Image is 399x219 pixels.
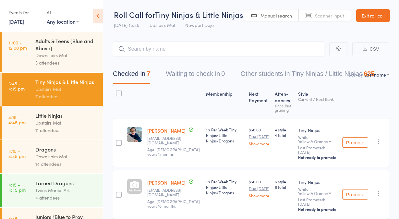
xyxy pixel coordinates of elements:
[221,70,225,77] div: 0
[35,85,97,93] div: Upstairs Mat
[206,179,244,195] div: 1 x Per Week Tiny Ninjas/Little Ninjas/Dragons
[147,188,201,197] small: bridgeybrennan@gmail.com
[2,140,103,173] a: 4:15 -4:45 pmDragonsDownstairs Mat14 attendees
[298,127,337,133] div: Tiny Ninjas
[249,193,270,198] a: Show more
[8,7,40,18] div: Events for
[147,199,200,209] span: Age: [DEMOGRAPHIC_DATA] years 10 months
[114,9,155,20] span: Roll Call for
[298,155,337,160] div: Not ready to promote
[249,134,270,139] small: Due [DATE]
[275,184,293,190] span: 6 total
[260,12,292,19] span: Manual search
[298,207,337,212] div: Not ready to promote
[275,103,293,112] div: since last grading
[35,78,97,85] div: Tiny Ninjas & Little Ninjas
[35,160,97,168] div: 14 attendees
[35,59,97,67] div: 3 attendees
[298,197,337,207] small: Last Promoted: [DATE]
[356,9,390,22] a: Exit roll call
[315,12,344,19] span: Scanner input
[35,153,97,160] div: Downstairs Mat
[275,127,293,132] span: 4 style
[35,119,97,127] div: Upstairs Mat
[8,115,26,125] time: 4:15 - 4:45 pm
[2,106,103,140] a: 4:15 -4:45 pmLittle NinjasUpstairs Mat11 attendees
[8,81,25,91] time: 3:45 - 4:15 pm
[35,93,97,100] div: 7 attendees
[342,189,368,200] button: Promote
[35,127,97,134] div: 11 attendees
[364,70,374,77] div: 625
[35,52,97,59] div: Downstairs Mat
[47,18,79,25] div: Any location
[147,127,186,134] a: [PERSON_NAME]
[272,87,296,115] div: Atten­dances
[185,22,214,28] span: Newport Dojo
[113,42,324,56] input: Search by name
[298,187,337,195] div: White
[275,132,293,138] span: 4 total
[249,127,270,146] div: $50.00
[240,67,374,84] button: Other students in Tiny Ninjas / Little Ninjas625
[364,71,386,78] div: Last name
[249,179,270,198] div: $50.00
[2,73,103,106] a: 3:45 -4:15 pmTiny Ninjas & Little NinjasUpstairs Mat7 attendees
[203,87,247,115] div: Membership
[147,147,200,157] span: Age: [DEMOGRAPHIC_DATA] years 1 months
[35,179,97,187] div: Tarneit Dragons
[114,22,139,28] span: [DATE] 15:45
[127,127,142,142] img: image1754563701.png
[35,194,97,201] div: 4 attendees
[342,137,368,148] button: Promote
[2,174,103,207] a: 4:15 -4:45 pmTarneit DragonsTwins Martial Arts4 attendees
[35,37,97,52] div: Adults & Teens (Blue and Above)
[147,70,150,77] div: 7
[35,187,97,194] div: Twins Martial Arts
[298,145,337,155] small: Last Promoted: [DATE]
[8,18,24,25] a: [DATE]
[147,136,201,145] small: email.stephcunningham@gmail.com
[2,32,103,72] a: 11:00 -12:00 pmAdults & Teens (Blue and Above)Downstairs Mat3 attendees
[8,40,27,50] time: 11:00 - 12:00 pm
[296,87,340,115] div: Style
[298,191,328,195] div: Yellow & Orange
[249,186,270,191] small: Due [DATE]
[275,179,293,184] span: 6 style
[47,7,79,18] div: At
[166,67,225,84] button: Waiting to check in0
[298,179,337,185] div: Tiny Ninjas
[246,87,272,115] div: Next Payment
[249,141,270,146] a: Show more
[298,97,337,101] div: Current / Next Rank
[35,146,97,153] div: Dragons
[113,67,150,84] button: Checked in7
[206,127,244,143] div: 1 x Per Week Tiny Ninjas/Little Ninjas/Dragons
[147,179,186,186] a: [PERSON_NAME]
[298,135,337,143] div: White
[8,148,26,159] time: 4:15 - 4:45 pm
[348,71,363,78] label: Sort by
[155,9,243,20] span: Tiny Ninjas & Little Ninjas
[352,42,389,56] button: CSV
[150,22,175,28] span: Upstairs Mat
[35,112,97,119] div: Little Ninjas
[298,139,328,143] div: Yellow & Orange
[8,182,26,192] time: 4:15 - 4:45 pm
